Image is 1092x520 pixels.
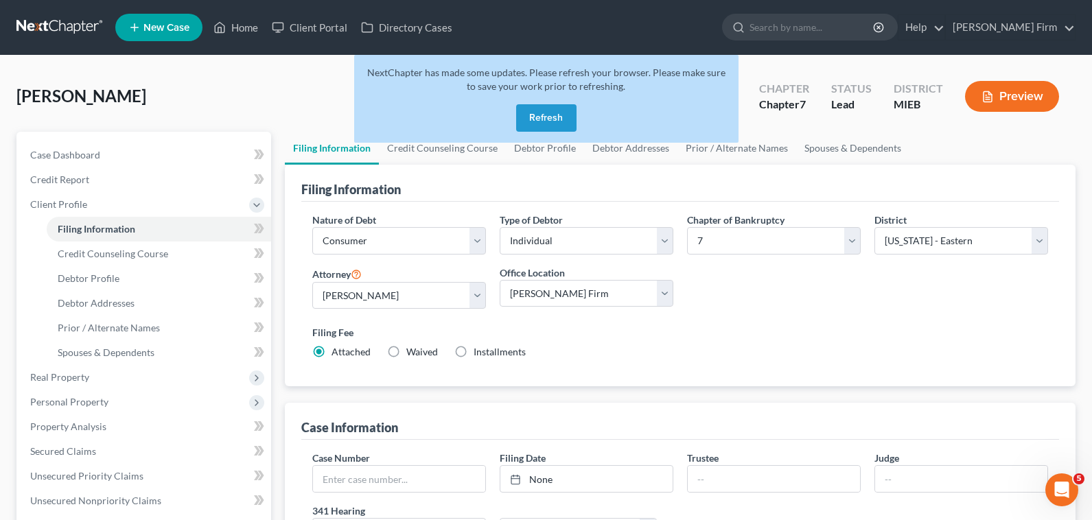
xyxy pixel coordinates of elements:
[305,504,680,518] label: 341 Hearing
[831,81,872,97] div: Status
[30,421,106,432] span: Property Analysis
[965,81,1059,112] button: Preview
[58,322,160,333] span: Prior / Alternate Names
[58,248,168,259] span: Credit Counseling Course
[47,291,271,316] a: Debtor Addresses
[19,414,271,439] a: Property Analysis
[687,213,785,227] label: Chapter of Bankruptcy
[19,167,271,192] a: Credit Report
[1045,473,1078,506] iframe: Intercom live chat
[874,213,907,227] label: District
[354,15,459,40] a: Directory Cases
[301,181,401,198] div: Filing Information
[500,213,563,227] label: Type of Debtor
[47,241,271,266] a: Credit Counseling Course
[47,340,271,365] a: Spouses & Dependents
[312,265,362,282] label: Attorney
[874,451,899,465] label: Judge
[406,346,438,357] span: Waived
[47,217,271,241] a: Filing Information
[30,470,143,482] span: Unsecured Priority Claims
[516,104,577,132] button: Refresh
[687,451,719,465] label: Trustee
[312,213,376,227] label: Nature of Debt
[285,132,379,165] a: Filing Information
[19,439,271,464] a: Secured Claims
[688,466,860,492] input: --
[894,97,943,113] div: MIEB
[332,346,371,357] span: Attached
[312,325,1048,340] label: Filing Fee
[759,81,809,97] div: Chapter
[474,346,526,357] span: Installments
[58,297,135,309] span: Debtor Addresses
[19,464,271,488] a: Unsecured Priority Claims
[58,346,154,358] span: Spouses & Dependents
[30,174,89,185] span: Credit Report
[894,81,943,97] div: District
[500,451,546,465] label: Filing Date
[19,143,271,167] a: Case Dashboard
[500,466,673,492] a: None
[47,266,271,291] a: Debtor Profile
[16,86,146,106] span: [PERSON_NAME]
[831,97,872,113] div: Lead
[367,67,725,92] span: NextChapter has made some updates. Please refresh your browser. Please make sure to save your wor...
[759,97,809,113] div: Chapter
[313,466,485,492] input: Enter case number...
[946,15,1075,40] a: [PERSON_NAME] Firm
[30,198,87,210] span: Client Profile
[19,488,271,513] a: Unsecured Nonpriority Claims
[301,419,398,436] div: Case Information
[30,396,108,407] span: Personal Property
[30,149,100,161] span: Case Dashboard
[58,272,119,284] span: Debtor Profile
[500,265,565,280] label: Office Location
[58,223,135,235] span: Filing Information
[750,14,875,40] input: Search by name...
[207,15,265,40] a: Home
[143,23,189,33] span: New Case
[898,15,944,40] a: Help
[800,97,806,110] span: 7
[875,466,1047,492] input: --
[312,451,370,465] label: Case Number
[30,371,89,383] span: Real Property
[30,495,161,506] span: Unsecured Nonpriority Claims
[796,132,909,165] a: Spouses & Dependents
[1073,473,1084,484] span: 5
[47,316,271,340] a: Prior / Alternate Names
[30,445,96,457] span: Secured Claims
[265,15,354,40] a: Client Portal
